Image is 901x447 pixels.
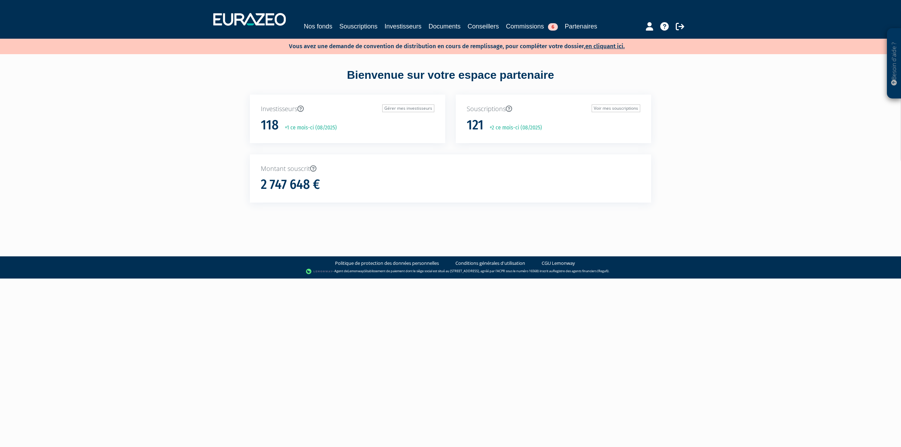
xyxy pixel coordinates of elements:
span: 6 [548,23,558,31]
a: Partenaires [565,21,597,31]
h1: 2 747 648 € [261,177,320,192]
p: Montant souscrit [261,164,640,173]
p: Souscriptions [467,104,640,114]
a: Lemonway [348,269,364,274]
img: logo-lemonway.png [306,268,333,275]
div: - Agent de (établissement de paiement dont le siège social est situé au [STREET_ADDRESS], agréé p... [7,268,894,275]
a: Investisseurs [384,21,421,31]
a: Registre des agents financiers (Regafi) [553,269,609,274]
p: +2 ce mois-ci (08/2025) [485,124,542,132]
a: Nos fonds [304,21,332,31]
p: Besoin d'aide ? [890,32,898,95]
p: +1 ce mois-ci (08/2025) [280,124,337,132]
a: Conditions générales d'utilisation [455,260,525,267]
p: Vous avez une demande de convention de distribution en cours de remplissage, pour compléter votre... [269,40,625,51]
a: Commissions6 [506,21,558,31]
a: Politique de protection des données personnelles [335,260,439,267]
a: Voir mes souscriptions [592,104,640,112]
a: Documents [428,21,460,31]
a: Conseillers [468,21,499,31]
a: Souscriptions [339,21,377,31]
div: Bienvenue sur votre espace partenaire [245,67,656,95]
h1: 121 [467,118,484,133]
img: 1732889491-logotype_eurazeo_blanc_rvb.png [213,13,286,26]
p: Investisseurs [261,104,434,114]
a: Gérer mes investisseurs [382,104,434,112]
a: CGU Lemonway [542,260,575,267]
a: en cliquant ici. [585,43,625,50]
h1: 118 [261,118,279,133]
